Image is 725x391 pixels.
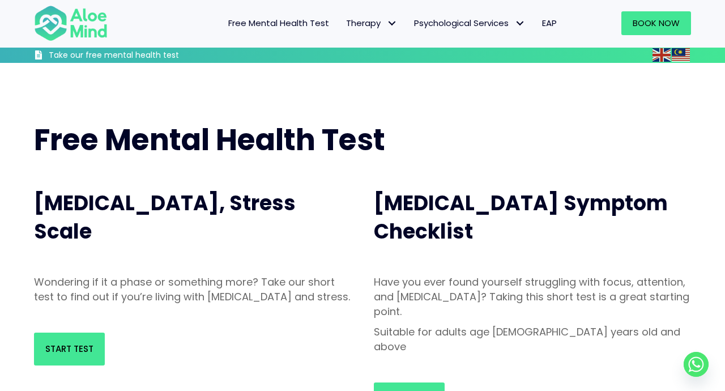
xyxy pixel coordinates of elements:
a: Malay [672,48,691,61]
a: Psychological ServicesPsychological Services: submenu [406,11,534,35]
a: TherapyTherapy: submenu [338,11,406,35]
span: Therapy: submenu [383,15,400,32]
span: Psychological Services: submenu [511,15,528,32]
span: Book Now [633,17,680,29]
a: English [652,48,672,61]
span: Free Mental Health Test [228,17,329,29]
span: EAP [542,17,557,29]
span: Therapy [346,17,397,29]
a: Whatsapp [684,352,709,377]
img: Aloe mind Logo [34,5,108,42]
span: Free Mental Health Test [34,119,385,160]
img: ms [672,48,690,62]
p: Suitable for adults age [DEMOGRAPHIC_DATA] years old and above [374,325,691,354]
span: Start Test [45,343,93,355]
a: Start Test [34,333,105,365]
a: Book Now [621,11,691,35]
a: Take our free mental health test [34,50,240,63]
nav: Menu [122,11,565,35]
h3: Take our free mental health test [49,50,240,61]
p: Wondering if it a phase or something more? Take our short test to find out if you’re living with ... [34,275,351,304]
span: Psychological Services [414,17,525,29]
span: [MEDICAL_DATA], Stress Scale [34,189,296,246]
p: Have you ever found yourself struggling with focus, attention, and [MEDICAL_DATA]? Taking this sh... [374,275,691,319]
a: Free Mental Health Test [220,11,338,35]
a: EAP [534,11,565,35]
img: en [652,48,671,62]
span: [MEDICAL_DATA] Symptom Checklist [374,189,668,246]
